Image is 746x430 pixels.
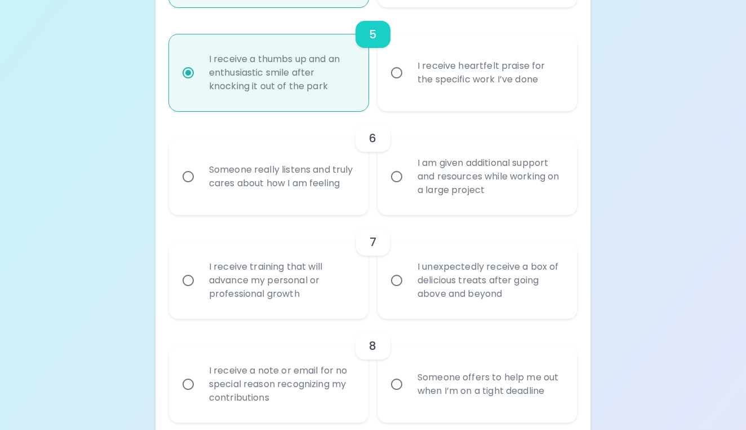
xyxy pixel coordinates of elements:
[369,129,376,147] h6: 6
[408,247,571,314] div: I unexpectedly receive a box of delicious treats after going above and beyond
[169,215,577,319] div: choice-group-check
[169,111,577,215] div: choice-group-check
[169,7,577,111] div: choice-group-check
[200,350,362,418] div: I receive a note or email for no special reason recognizing my contributions
[369,337,376,355] h6: 8
[408,357,571,411] div: Someone offers to help me out when I’m on a tight deadline
[370,233,376,251] h6: 7
[369,25,376,43] h6: 5
[169,319,577,423] div: choice-group-check
[408,143,571,210] div: I am given additional support and resources while working on a large project
[408,46,571,100] div: I receive heartfelt praise for the specific work I’ve done
[200,150,362,204] div: Someone really listens and truly cares about how I am feeling
[200,39,362,107] div: I receive a thumbs up and an enthusiastic smile after knocking it out of the park
[200,247,362,314] div: I receive training that will advance my personal or professional growth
